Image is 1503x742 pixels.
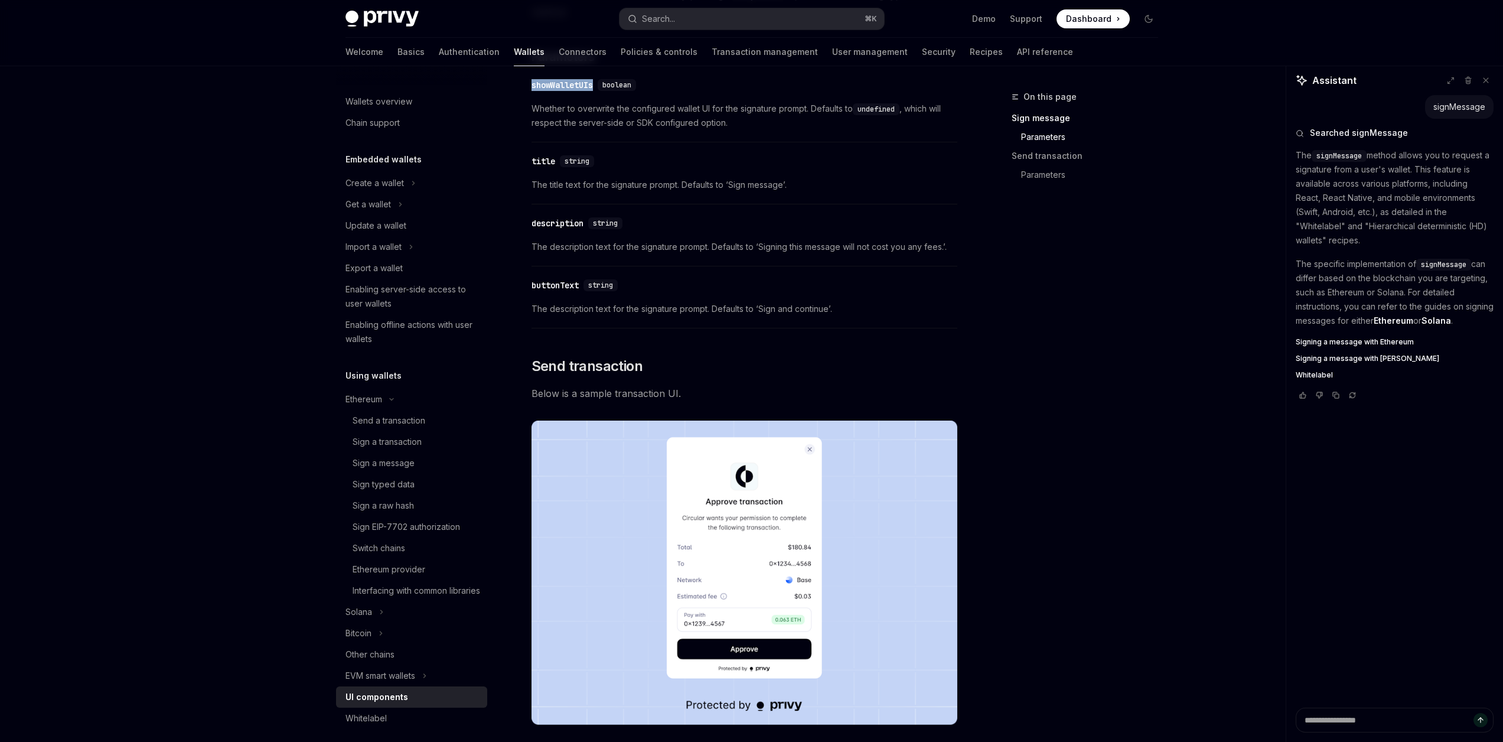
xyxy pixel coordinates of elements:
[336,431,487,453] a: Sign a transaction
[1296,337,1494,347] a: Signing a message with Ethereum
[336,538,487,559] a: Switch chains
[1010,13,1042,25] a: Support
[1021,165,1168,184] a: Parameters
[532,357,643,376] span: Send transaction
[345,219,406,233] div: Update a wallet
[345,369,402,383] h5: Using wallets
[345,95,412,109] div: Wallets overview
[593,219,618,228] span: string
[336,112,487,134] a: Chain support
[345,669,415,683] div: EVM smart wallets
[922,38,956,66] a: Security
[532,178,957,192] span: The title text for the signature prompt. Defaults to ‘Sign message’.
[336,410,487,431] a: Send a transaction
[336,708,487,729] a: Whitelabel
[853,103,899,115] code: undefined
[1296,337,1414,347] span: Signing a message with Ethereum
[353,520,460,534] div: Sign EIP-7702 authorization
[353,477,415,492] div: Sign typed data
[345,626,371,640] div: Bitcoin
[712,38,818,66] a: Transaction management
[532,385,957,402] span: Below is a sample transaction UI.
[336,580,487,601] a: Interfacing with common libraries
[865,14,877,24] span: ⌘ K
[559,38,607,66] a: Connectors
[345,240,402,254] div: Import a wallet
[345,11,419,27] img: dark logo
[345,605,372,619] div: Solana
[336,279,487,314] a: Enabling server-side access to user wallets
[565,157,589,166] span: string
[345,116,400,130] div: Chain support
[832,38,908,66] a: User management
[345,690,408,704] div: UI components
[532,79,593,91] div: showWalletUIs
[1296,370,1333,380] span: Whitelabel
[353,562,425,577] div: Ethereum provider
[353,584,480,598] div: Interfacing with common libraries
[439,38,500,66] a: Authentication
[1012,147,1168,165] a: Send transaction
[970,38,1003,66] a: Recipes
[345,647,395,662] div: Other chains
[1066,13,1111,25] span: Dashboard
[588,281,613,290] span: string
[532,302,957,316] span: The description text for the signature prompt. Defaults to ‘Sign and continue’.
[353,414,425,428] div: Send a transaction
[353,456,415,470] div: Sign a message
[1017,38,1073,66] a: API reference
[532,421,957,725] img: images/Trans.png
[1316,151,1362,161] span: signMessage
[1012,109,1168,128] a: Sign message
[353,499,414,513] div: Sign a raw hash
[532,155,555,167] div: title
[1296,354,1439,363] span: Signing a message with [PERSON_NAME]
[353,541,405,555] div: Switch chains
[1433,101,1485,113] div: signMessage
[336,215,487,236] a: Update a wallet
[1296,148,1494,248] p: The method allows you to request a signature from a user's wallet. This feature is available acro...
[336,474,487,495] a: Sign typed data
[345,711,387,725] div: Whitelabel
[336,644,487,665] a: Other chains
[336,258,487,279] a: Export a wallet
[1296,370,1494,380] a: Whitelabel
[1310,127,1408,139] span: Searched signMessage
[397,38,425,66] a: Basics
[336,559,487,580] a: Ethereum provider
[345,392,382,406] div: Ethereum
[1374,315,1413,326] a: Ethereum
[336,314,487,350] a: Enabling offline actions with user wallets
[1312,73,1357,87] span: Assistant
[345,38,383,66] a: Welcome
[345,176,404,190] div: Create a wallet
[336,91,487,112] a: Wallets overview
[1023,90,1077,104] span: On this page
[1421,260,1466,269] span: signMessage
[336,686,487,708] a: UI components
[345,152,422,167] h5: Embedded wallets
[621,38,697,66] a: Policies & controls
[972,13,996,25] a: Demo
[602,80,631,90] span: boolean
[642,12,675,26] div: Search...
[1422,315,1451,326] a: Solana
[514,38,545,66] a: Wallets
[1139,9,1158,28] button: Toggle dark mode
[1296,354,1494,363] a: Signing a message with [PERSON_NAME]
[336,453,487,474] a: Sign a message
[345,197,391,211] div: Get a wallet
[532,217,583,229] div: description
[353,435,422,449] div: Sign a transaction
[336,495,487,516] a: Sign a raw hash
[532,102,957,130] span: Whether to overwrite the configured wallet UI for the signature prompt. Defaults to , which will ...
[345,282,480,311] div: Enabling server-side access to user wallets
[1296,257,1494,328] p: The specific implementation of can differ based on the blockchain you are targeting, such as Ethe...
[345,261,403,275] div: Export a wallet
[532,240,957,254] span: The description text for the signature prompt. Defaults to ‘Signing this message will not cost yo...
[1296,127,1494,139] button: Searched signMessage
[336,516,487,538] a: Sign EIP-7702 authorization
[345,318,480,346] div: Enabling offline actions with user wallets
[1021,128,1168,147] a: Parameters
[620,8,884,30] button: Search...⌘K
